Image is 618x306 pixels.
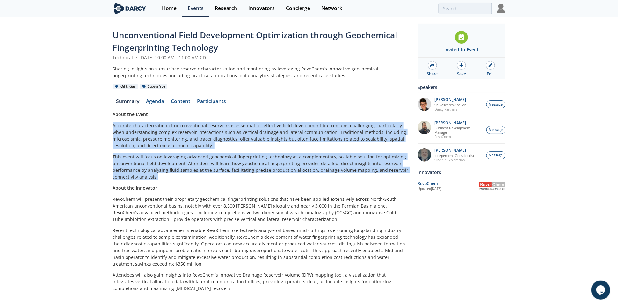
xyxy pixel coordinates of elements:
div: Home [162,6,177,11]
p: Sr. Research Analyst [434,103,466,107]
button: Message [486,151,505,159]
div: Innovators [248,6,275,11]
div: Invited to Event [444,46,479,53]
div: Updated [DATE] [418,186,479,192]
span: Message [489,153,503,158]
a: RevoChem Updated[DATE] RevoChem [418,180,505,192]
img: 790b61d6-77b3-4134-8222-5cb555840c93 [418,148,431,162]
a: Edit [476,58,505,79]
div: Research [215,6,237,11]
p: Darcy Partners [434,107,466,112]
div: Speakers [418,82,505,93]
p: Accurate characterization of unconventional reservoirs is essential for effective field developme... [113,122,409,149]
a: Content [168,99,194,106]
div: Save [457,71,466,77]
div: Concierge [286,6,310,11]
div: Events [188,6,204,11]
div: Oil & Gas [113,84,138,90]
span: • [135,55,138,61]
div: Network [321,6,342,11]
img: pfbUXw5ZTiaeWmDt62ge [418,98,431,111]
button: Message [486,100,505,108]
p: Business Development Manager [434,126,483,135]
div: Technical [DATE] 10:00 AM - 11:00 AM CDT [113,54,409,61]
span: Message [489,127,503,133]
img: RevoChem [479,182,505,190]
div: Sharing insights on subsurface reservoir characterization and monitoring by leveraging RevoChem's... [113,65,409,79]
p: Recent technological advancements enable RevoChem to effectively analyze oil-based mud cuttings, ... [113,227,409,267]
iframe: chat widget [591,280,612,300]
p: RevoChem will present their proprietary geochemical fingerprinting solutions that have been appli... [113,196,409,222]
img: Profile [497,4,505,13]
p: Sinclair Exploration LLC [434,158,474,162]
button: Message [486,126,505,134]
strong: About the Event [113,111,148,117]
span: Unconventional Field Development Optimization through Geochemical Fingerprinting Technology [113,29,397,53]
a: Participants [194,99,229,106]
div: Subsurface [140,84,168,90]
div: RevoChem [418,181,479,186]
p: RevoChem [434,135,483,139]
strong: About the Innovator [113,185,157,191]
p: This event will focus on leveraging advanced geochemical fingerprinting technology as a complemen... [113,153,409,180]
span: Message [489,102,503,107]
div: Edit [487,71,494,77]
p: Independent Geoscientist [434,153,474,158]
p: [PERSON_NAME] [434,98,466,102]
a: Summary [113,99,143,106]
img: logo-wide.svg [113,3,148,14]
div: Share [427,71,438,77]
p: Attendees will also gain insights into RevoChem's innovative Drainage Reservoir Volume (DRV) mapp... [113,272,409,292]
p: [PERSON_NAME] [434,148,474,153]
div: Innovators [418,167,505,178]
p: [PERSON_NAME] [434,121,483,125]
img: 2k2ez1SvSiOh3gKHmcgF [418,121,431,134]
input: Advanced Search [439,3,492,14]
a: Agenda [143,99,168,106]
